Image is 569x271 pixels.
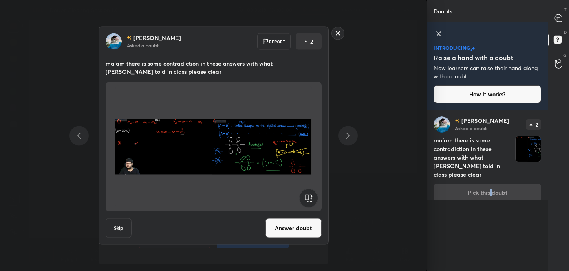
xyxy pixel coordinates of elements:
p: G [563,52,567,58]
img: no-rating-badge.077c3623.svg [127,36,132,40]
img: 2fbb055edfc24e73ad823d0839c73c82.jpg [106,33,122,50]
img: 1756529086JZ2RQ3.png [115,86,312,208]
p: 2 [310,38,313,46]
h5: Raise a hand with a doubt [434,53,513,62]
p: D [564,29,567,36]
p: Doubts [427,0,459,22]
img: no-rating-badge.077c3623.svg [455,119,460,123]
p: [PERSON_NAME] [461,118,509,124]
p: Now learners can raise their hand along with a doubt [434,64,541,80]
img: small-star.76a44327.svg [470,49,472,51]
p: 2 [536,122,538,127]
p: T [564,7,567,13]
h4: ma'am there is some contradiction in these answers with what [PERSON_NAME] told in class please c... [434,136,512,179]
p: introducing [434,45,470,50]
img: 1756529086JZ2RQ3.png [516,136,541,162]
div: Report [257,33,291,50]
p: Asked a doubt [127,42,159,49]
p: [PERSON_NAME] [133,35,181,41]
button: Skip [106,218,132,238]
button: How it works? [434,85,541,103]
img: large-star.026637fe.svg [472,47,475,50]
p: Asked a doubt [455,125,487,131]
button: Answer doubt [265,218,322,238]
img: 2fbb055edfc24e73ad823d0839c73c82.jpg [434,116,450,133]
div: grid [427,110,548,271]
p: ma'am there is some contradiction in these answers with what [PERSON_NAME] told in class please c... [106,60,322,76]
